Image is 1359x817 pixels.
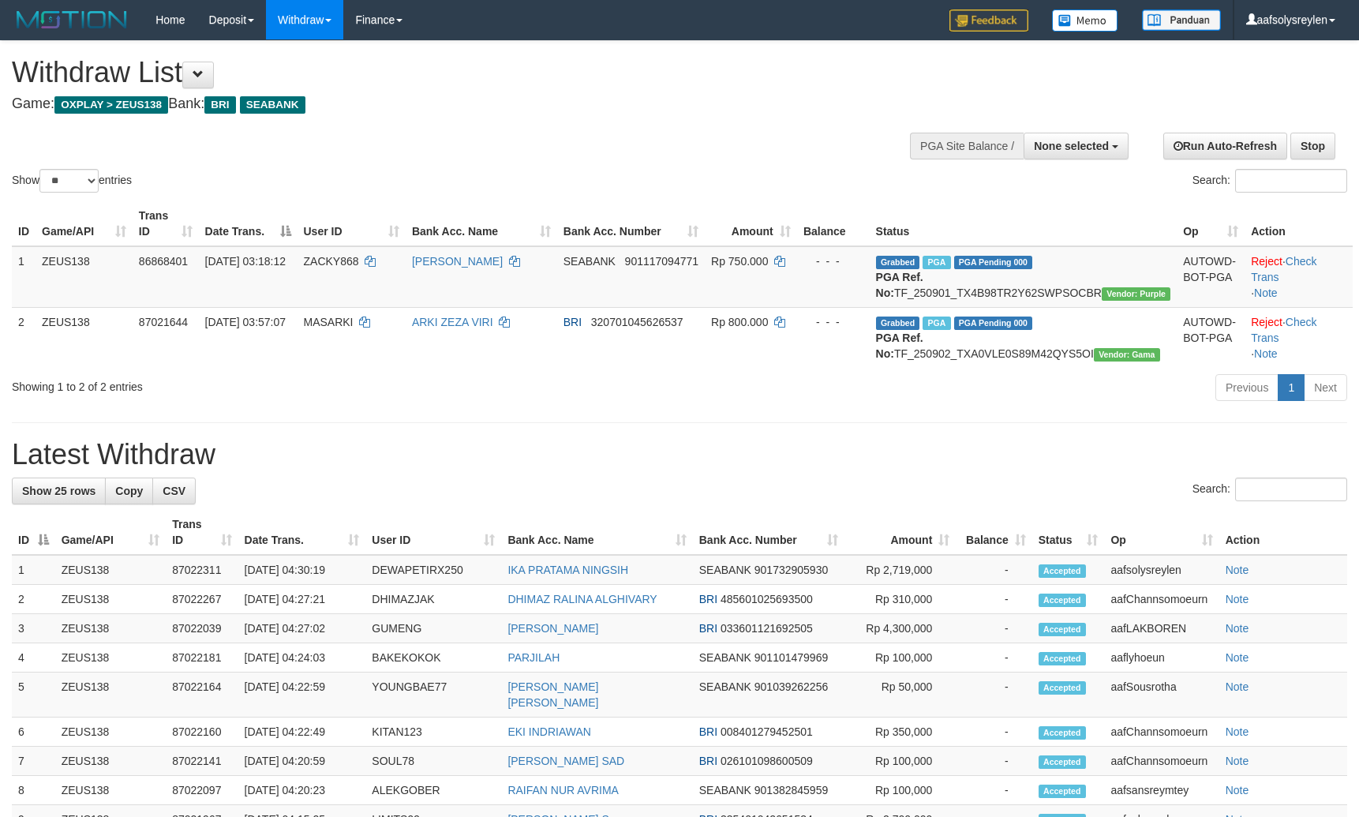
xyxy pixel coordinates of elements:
a: Run Auto-Refresh [1163,133,1287,159]
span: Marked by aafsolysreylen [923,317,950,330]
span: BRI [699,593,717,605]
span: Copy 901039262256 to clipboard [754,680,828,693]
td: TF_250902_TXA0VLE0S89M42QYS5OI [870,307,1177,368]
span: SEABANK [240,96,305,114]
td: 6 [12,718,55,747]
span: Copy 026101098600509 to clipboard [721,755,813,767]
td: YOUNGBAE77 [365,673,501,718]
a: ARKI ZEZA VIRI [412,316,493,328]
td: [DATE] 04:22:49 [238,718,366,747]
th: Game/API: activate to sort column ascending [55,510,167,555]
span: Copy 901732905930 to clipboard [754,564,828,576]
th: Trans ID: activate to sort column ascending [133,201,199,246]
td: [DATE] 04:30:19 [238,555,366,585]
td: ZEUS138 [55,718,167,747]
th: ID [12,201,36,246]
label: Search: [1192,169,1347,193]
td: 4 [12,643,55,673]
th: Op: activate to sort column ascending [1177,201,1245,246]
th: Balance: activate to sort column ascending [956,510,1031,555]
a: Note [1254,287,1278,299]
td: aafLAKBOREN [1104,614,1219,643]
td: ZEUS138 [36,307,133,368]
a: [PERSON_NAME] SAD [507,755,624,767]
h1: Latest Withdraw [12,439,1347,470]
td: 8 [12,776,55,805]
td: [DATE] 04:27:02 [238,614,366,643]
span: Accepted [1039,755,1086,769]
th: Date Trans.: activate to sort column ascending [238,510,366,555]
a: Check Trans [1251,316,1316,344]
b: PGA Ref. No: [876,332,923,360]
span: BRI [204,96,235,114]
span: Grabbed [876,256,920,269]
td: aafChannsomoeurn [1104,718,1219,747]
td: 1 [12,555,55,585]
td: DEWAPETIRX250 [365,555,501,585]
td: BAKEKOKOK [365,643,501,673]
td: · · [1245,246,1353,308]
div: Showing 1 to 2 of 2 entries [12,373,555,395]
span: 86868401 [139,255,188,268]
td: ZEUS138 [55,673,167,718]
td: Rp 4,300,000 [844,614,957,643]
a: CSV [152,478,196,504]
th: Op: activate to sort column ascending [1104,510,1219,555]
div: - - - [803,253,863,269]
span: [DATE] 03:57:07 [205,316,286,328]
span: Copy 033601121692505 to clipboard [721,622,813,635]
span: Rp 800.000 [711,316,768,328]
td: [DATE] 04:20:59 [238,747,366,776]
td: 87022181 [166,643,238,673]
select: Showentries [39,169,99,193]
td: Rp 2,719,000 [844,555,957,585]
td: 87022141 [166,747,238,776]
td: AUTOWD-BOT-PGA [1177,246,1245,308]
td: 87022267 [166,585,238,614]
td: 1 [12,246,36,308]
td: 87022311 [166,555,238,585]
label: Show entries [12,169,132,193]
td: - [956,585,1031,614]
h4: Game: Bank: [12,96,890,112]
td: - [956,747,1031,776]
span: SEABANK [699,651,751,664]
th: User ID: activate to sort column ascending [365,510,501,555]
img: Button%20Memo.svg [1052,9,1118,32]
a: Note [1226,651,1249,664]
td: - [956,614,1031,643]
span: Accepted [1039,681,1086,695]
span: Copy 901382845959 to clipboard [754,784,828,796]
td: aafChannsomoeurn [1104,747,1219,776]
td: ZEUS138 [55,555,167,585]
td: ZEUS138 [55,614,167,643]
a: Note [1226,725,1249,738]
a: Note [1226,784,1249,796]
td: 2 [12,307,36,368]
span: Accepted [1039,623,1086,636]
td: Rp 100,000 [844,776,957,805]
div: PGA Site Balance / [910,133,1024,159]
span: Copy 901101479969 to clipboard [754,651,828,664]
td: GUMENG [365,614,501,643]
a: Stop [1290,133,1335,159]
span: None selected [1034,140,1109,152]
a: EKI INDRIAWAN [507,725,591,738]
td: - [956,776,1031,805]
td: aafsansreymtey [1104,776,1219,805]
td: Rp 100,000 [844,747,957,776]
td: 87022097 [166,776,238,805]
span: Grabbed [876,317,920,330]
td: Rp 350,000 [844,718,957,747]
td: - [956,673,1031,718]
td: aafChannsomoeurn [1104,585,1219,614]
td: aafsolysreylen [1104,555,1219,585]
td: SOUL78 [365,747,501,776]
th: ID: activate to sort column descending [12,510,55,555]
td: 3 [12,614,55,643]
th: User ID: activate to sort column ascending [298,201,406,246]
img: MOTION_logo.png [12,8,132,32]
th: Trans ID: activate to sort column ascending [166,510,238,555]
a: Previous [1215,374,1279,401]
td: ZEUS138 [55,747,167,776]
